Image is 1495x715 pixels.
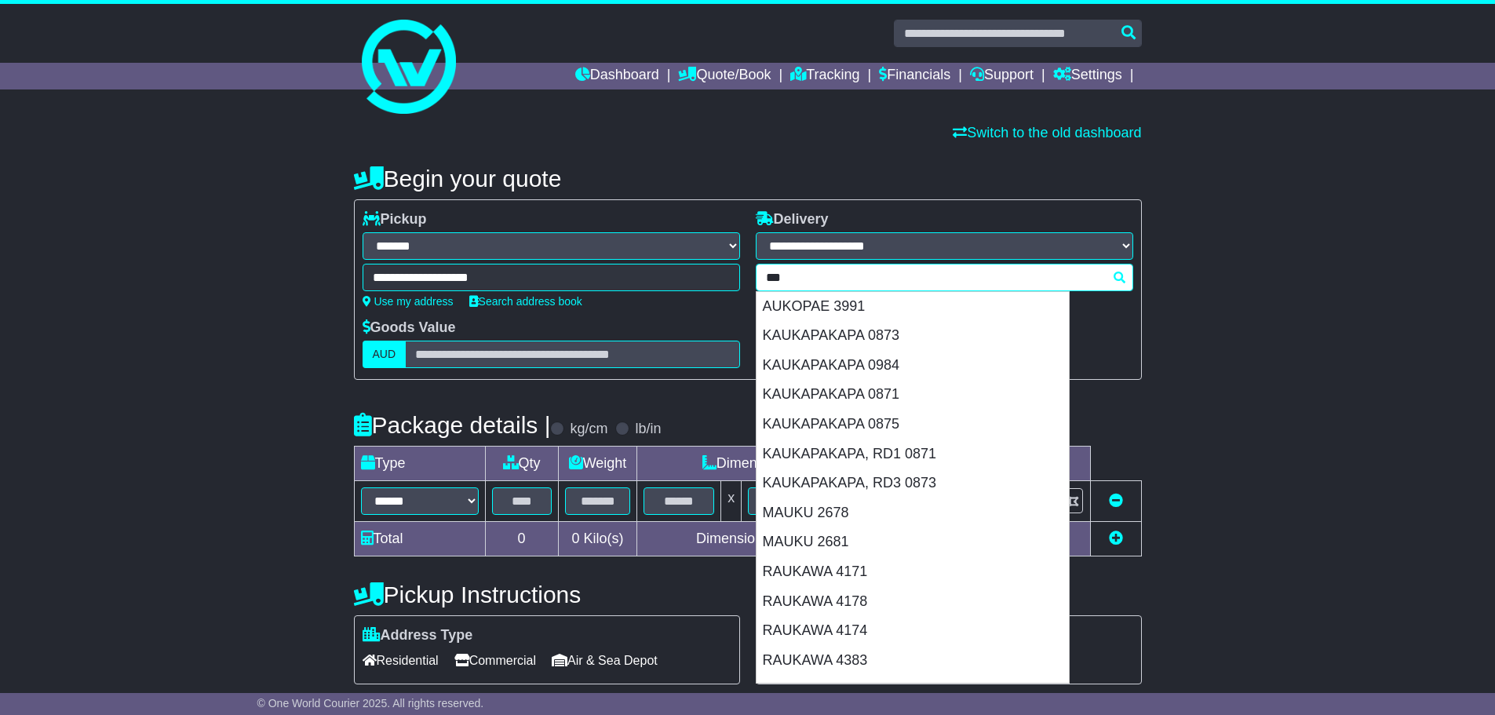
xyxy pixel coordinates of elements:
[354,166,1142,192] h4: Begin your quote
[757,469,1069,498] div: KAUKAPAKAPA, RD3 0873
[571,531,579,546] span: 0
[757,675,1069,705] div: [PERSON_NAME] 4174
[257,697,484,710] span: © One World Courier 2025. All rights reserved.
[469,295,582,308] a: Search address book
[575,63,659,89] a: Dashboard
[354,412,551,438] h4: Package details |
[757,498,1069,528] div: MAUKU 2678
[363,648,439,673] span: Residential
[721,481,742,522] td: x
[637,522,929,556] td: Dimensions in Centimetre(s)
[970,63,1034,89] a: Support
[1109,531,1123,546] a: Add new item
[637,447,929,481] td: Dimensions (L x W x H)
[485,447,558,481] td: Qty
[953,125,1141,140] a: Switch to the old dashboard
[757,292,1069,322] div: AUKOPAE 3991
[354,522,485,556] td: Total
[757,380,1069,410] div: KAUKAPAKAPA 0871
[363,341,407,368] label: AUD
[879,63,950,89] a: Financials
[485,522,558,556] td: 0
[558,447,637,481] td: Weight
[678,63,771,89] a: Quote/Book
[363,295,454,308] a: Use my address
[756,264,1133,291] typeahead: Please provide city
[757,410,1069,440] div: KAUKAPAKAPA 0875
[757,557,1069,587] div: RAUKAWA 4171
[790,63,859,89] a: Tracking
[454,648,536,673] span: Commercial
[363,319,456,337] label: Goods Value
[1109,493,1123,509] a: Remove this item
[354,582,740,607] h4: Pickup Instructions
[757,587,1069,617] div: RAUKAWA 4178
[757,321,1069,351] div: KAUKAPAKAPA 0873
[570,421,607,438] label: kg/cm
[757,527,1069,557] div: MAUKU 2681
[757,646,1069,676] div: RAUKAWA 4383
[552,648,658,673] span: Air & Sea Depot
[558,522,637,556] td: Kilo(s)
[635,421,661,438] label: lb/in
[757,440,1069,469] div: KAUKAPAKAPA, RD1 0871
[1053,63,1122,89] a: Settings
[756,211,829,228] label: Delivery
[354,447,485,481] td: Type
[363,211,427,228] label: Pickup
[757,616,1069,646] div: RAUKAWA 4174
[757,351,1069,381] div: KAUKAPAKAPA 0984
[363,627,473,644] label: Address Type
